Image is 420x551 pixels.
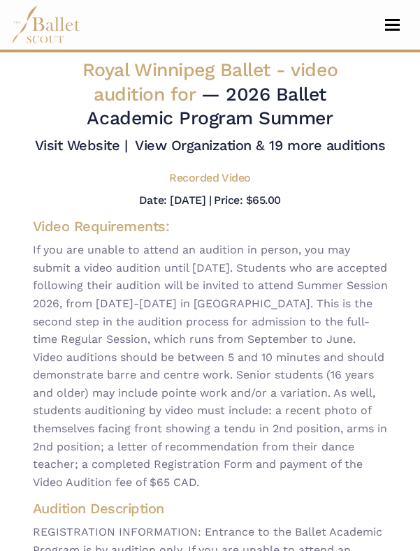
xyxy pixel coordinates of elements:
span: Video Requirements: [33,218,170,235]
span: video audition for [94,59,338,105]
span: — 2026 Ballet Academic Program Summer [87,83,333,129]
h4: Audition Description [33,499,388,517]
h5: Price: $65.00 [214,193,281,207]
a: View Organization & 19 more auditions [135,137,385,154]
h5: Date: [DATE] | [139,193,211,207]
h5: Recorded Video [169,171,250,186]
span: Royal Winnipeg Ballet - [82,59,338,105]
button: Toggle navigation [376,18,409,31]
a: Visit Website | [35,137,128,154]
span: If you are unable to attend an audition in person, you may submit a video audition until [DATE]. ... [33,241,388,491]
